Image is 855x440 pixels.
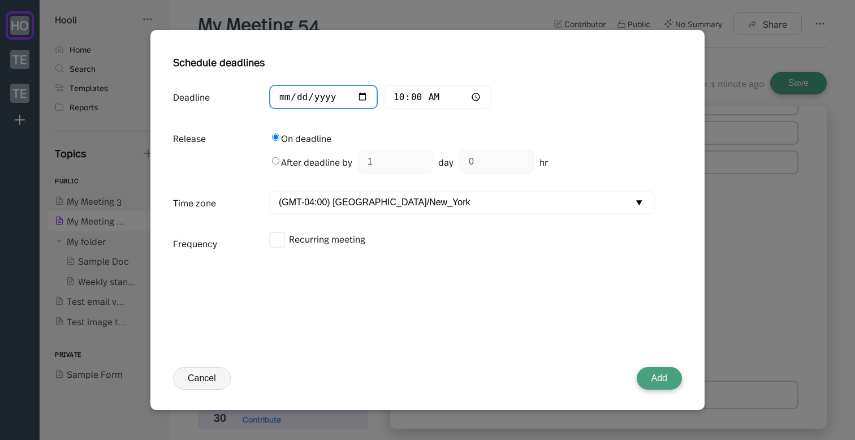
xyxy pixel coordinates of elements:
[173,132,264,168] div: Release
[173,50,265,68] div: Schedule deadlines
[438,156,454,168] div: day
[173,196,264,209] div: Time zone
[637,367,682,390] button: Add
[459,150,534,174] input: Select
[173,90,264,109] div: Deadline
[173,237,264,249] div: Frequency
[269,191,655,214] input: Select
[539,156,548,168] div: hr
[269,231,365,247] label: Recurring meeting
[358,150,433,174] input: Select
[281,156,352,168] label: After deadline by
[173,367,231,390] button: Cancel
[281,132,331,144] label: On deadline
